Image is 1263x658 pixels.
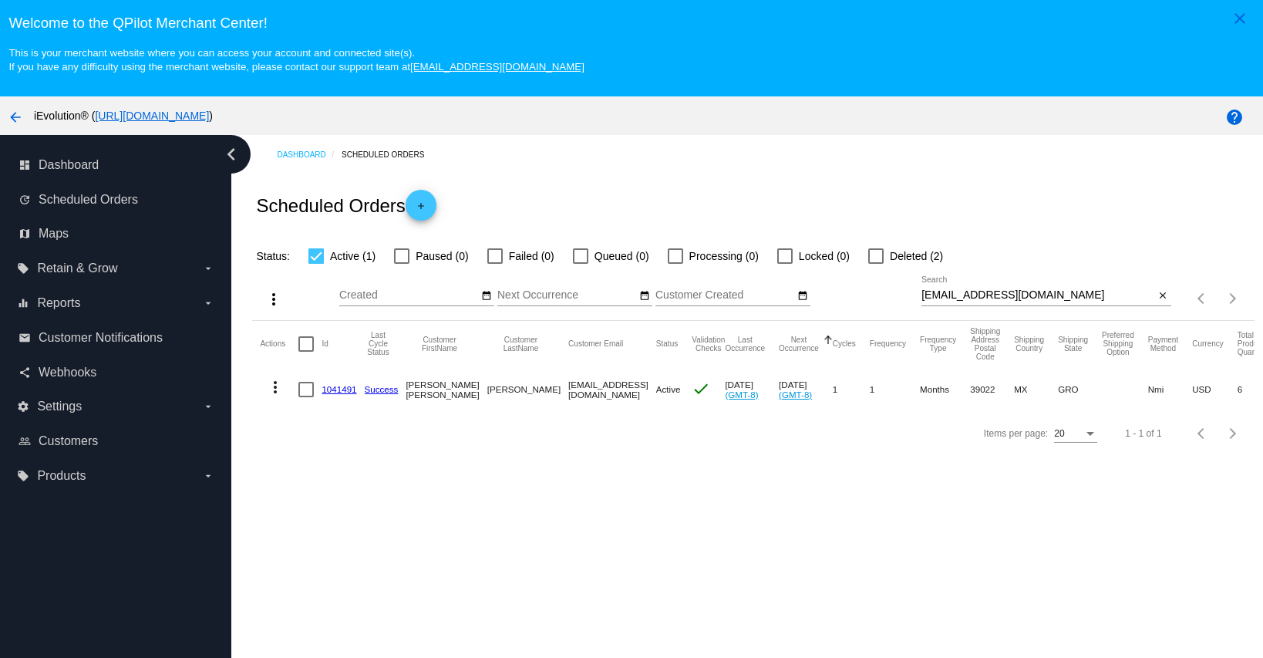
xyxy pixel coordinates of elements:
[481,290,492,302] mat-icon: date_range
[1058,336,1088,353] button: Change sorting for ShippingState
[39,366,96,380] span: Webhooks
[19,435,31,447] i: people_outline
[1231,9,1249,28] mat-icon: close
[412,201,430,219] mat-icon: add
[277,143,342,167] a: Dashboard
[920,367,970,412] mat-cell: Months
[37,262,117,275] span: Retain & Grow
[410,61,584,73] a: [EMAIL_ADDRESS][DOMAIN_NAME]
[19,228,31,240] i: map
[1014,336,1044,353] button: Change sorting for ShippingCountry
[256,250,290,262] span: Status:
[39,158,99,172] span: Dashboard
[870,339,906,349] button: Change sorting for Frequency
[1148,367,1192,412] mat-cell: Nmi
[339,289,478,302] input: Created
[1218,418,1248,449] button: Next page
[95,110,209,122] a: [URL][DOMAIN_NAME]
[920,336,956,353] button: Change sorting for FrequencyType
[725,336,765,353] button: Change sorting for LastOccurrenceUtc
[260,321,298,367] mat-header-cell: Actions
[264,290,283,309] mat-icon: more_vert
[39,434,98,448] span: Customers
[890,247,943,265] span: Deleted (2)
[1225,108,1244,127] mat-icon: help
[19,326,214,350] a: email Customer Notifications
[17,470,29,482] i: local_offer
[655,289,794,302] input: Customer Created
[487,336,554,353] button: Change sorting for CustomerLastName
[1125,428,1161,439] div: 1 - 1 of 1
[202,400,214,413] i: arrow_drop_down
[970,367,1014,412] mat-cell: 39022
[19,187,214,212] a: update Scheduled Orders
[1014,367,1058,412] mat-cell: MX
[970,327,1000,361] button: Change sorting for ShippingPostcode
[487,367,568,412] mat-cell: [PERSON_NAME]
[1192,367,1238,412] mat-cell: USD
[19,360,214,385] a: share Webhooks
[8,15,1254,32] h3: Welcome to the QPilot Merchant Center!
[19,194,31,206] i: update
[37,469,86,483] span: Products
[1155,288,1171,304] button: Clear
[39,331,163,345] span: Customer Notifications
[984,428,1048,439] div: Items per page:
[322,384,356,394] a: 1041491
[1102,331,1134,356] button: Change sorting for PreferredShippingOption
[1148,336,1178,353] button: Change sorting for PaymentMethod.Type
[568,367,656,412] mat-cell: [EMAIL_ADDRESS][DOMAIN_NAME]
[37,296,80,310] span: Reports
[342,143,438,167] a: Scheduled Orders
[568,339,623,349] button: Change sorting for CustomerEmail
[19,159,31,171] i: dashboard
[799,247,850,265] span: Locked (0)
[833,367,870,412] mat-cell: 1
[725,367,779,412] mat-cell: [DATE]
[37,400,82,413] span: Settings
[692,321,725,367] mat-header-cell: Validation Checks
[19,332,31,344] i: email
[34,110,213,122] span: iEvolution® ( )
[1192,339,1224,349] button: Change sorting for CurrencyIso
[1157,290,1168,302] mat-icon: close
[6,108,25,127] mat-icon: arrow_back
[256,190,436,221] h2: Scheduled Orders
[779,367,833,412] mat-cell: [DATE]
[365,384,399,394] a: Success
[656,339,678,349] button: Change sorting for Status
[17,297,29,309] i: equalizer
[39,227,69,241] span: Maps
[202,470,214,482] i: arrow_drop_down
[416,247,468,265] span: Paused (0)
[8,47,584,73] small: This is your merchant website where you can access your account and connected site(s). If you hav...
[322,339,328,349] button: Change sorting for Id
[1187,283,1218,314] button: Previous page
[870,367,920,412] mat-cell: 1
[17,400,29,413] i: settings
[19,153,214,177] a: dashboard Dashboard
[921,289,1155,302] input: Search
[1054,428,1064,439] span: 20
[725,390,758,400] a: (GMT-8)
[1054,429,1097,440] mat-select: Items per page:
[406,367,487,412] mat-cell: [PERSON_NAME] [PERSON_NAME]
[330,247,376,265] span: Active (1)
[779,390,812,400] a: (GMT-8)
[497,289,636,302] input: Next Occurrence
[656,384,681,394] span: Active
[19,429,214,454] a: people_outline Customers
[833,339,856,349] button: Change sorting for Cycles
[39,193,138,207] span: Scheduled Orders
[1058,367,1102,412] mat-cell: GRO
[509,247,554,265] span: Failed (0)
[19,366,31,379] i: share
[202,262,214,275] i: arrow_drop_down
[797,290,808,302] mat-icon: date_range
[1187,418,1218,449] button: Previous page
[365,331,392,356] button: Change sorting for LastProcessingCycleId
[692,380,710,398] mat-icon: check
[17,262,29,275] i: local_offer
[639,290,650,302] mat-icon: date_range
[779,336,819,353] button: Change sorting for NextOccurrenceUtc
